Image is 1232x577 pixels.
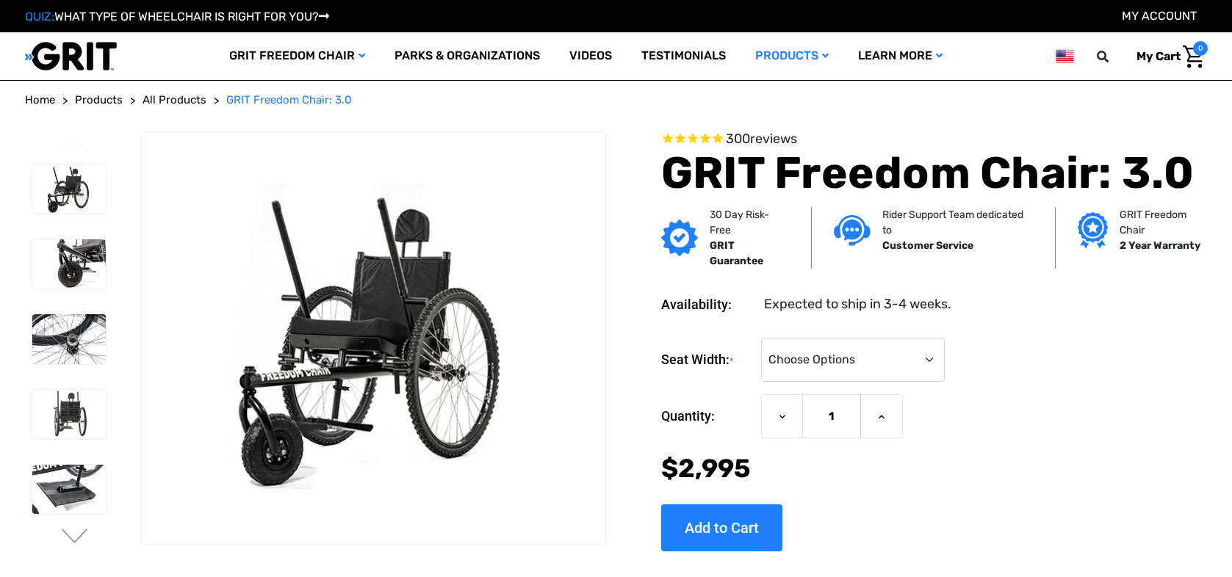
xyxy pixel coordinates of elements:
[25,10,54,23] span: QUIZ:
[32,465,107,514] img: GRIT Freedom Chair: 3.0
[143,93,206,106] span: All Products
[661,219,698,256] img: GRIT Guarantee
[882,207,1033,238] p: Rider Support Team dedicated to
[226,93,352,106] span: GRIT Freedom Chair: 3.0
[843,32,957,80] a: Learn More
[32,239,107,288] img: GRIT Freedom Chair: 3.0
[25,92,55,109] a: Home
[226,92,352,109] a: GRIT Freedom Chair: 3.0
[1122,9,1197,23] a: Account
[60,529,90,546] button: Go to slide 2 of 3
[750,131,797,147] span: reviews
[1103,41,1125,72] input: Search
[882,239,973,252] strong: Customer Service
[1183,46,1204,68] img: Cart
[627,32,741,80] a: Testimonials
[75,93,123,106] span: Products
[32,164,107,214] img: GRIT Freedom Chair: 3.0
[25,10,329,23] a: QUIZ:WHAT TYPE OF WHEELCHAIR IS RIGHT FOR YOU?
[661,338,754,382] label: Seat Width:
[1136,49,1181,63] span: My Cart
[661,504,782,551] input: Add to Cart
[75,92,123,109] a: Products
[661,131,1208,148] span: Rated 4.6 out of 5 stars 300 reviews
[710,239,763,267] strong: GRIT Guarantee
[1078,212,1108,249] img: Grit freedom
[215,32,380,80] a: GRIT Freedom Chair
[143,92,206,109] a: All Products
[60,138,90,156] button: Go to slide 3 of 3
[555,32,627,80] a: Videos
[661,453,751,484] span: $2,995
[1056,47,1073,65] img: us.png
[661,394,754,438] label: Quantity:
[32,390,107,439] img: GRIT Freedom Chair: 3.0
[1125,41,1208,72] a: Cart with 0 items
[661,147,1208,200] h1: GRIT Freedom Chair: 3.0
[741,32,843,80] a: Products
[1120,239,1200,252] strong: 2 Year Warranty
[25,93,55,106] span: Home
[1120,207,1212,238] p: GRIT Freedom Chair
[710,207,789,238] p: 30 Day Risk-Free
[834,215,871,245] img: Customer service
[380,32,555,80] a: Parks & Organizations
[661,294,754,314] dt: Availability:
[32,314,107,363] img: GRIT Freedom Chair: 3.0
[142,184,605,493] img: GRIT Freedom Chair: 3.0
[1193,41,1208,56] span: 0
[764,294,951,314] dd: Expected to ship in 3-4 weeks.
[25,41,117,71] img: GRIT All-Terrain Wheelchair and Mobility Equipment
[726,131,797,147] span: 300 reviews
[25,92,1208,109] nav: Breadcrumb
